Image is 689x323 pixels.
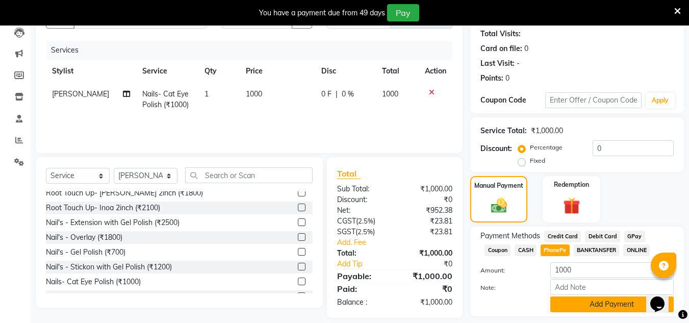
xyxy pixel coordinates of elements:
[419,60,452,83] th: Action
[47,41,460,60] div: Services
[395,248,460,259] div: ₹1,000.00
[337,227,355,236] span: SGST
[646,93,675,108] button: Apply
[550,279,674,295] input: Add Note
[142,89,189,109] span: Nails- Cat Eye Polish (₹1000)
[329,248,395,259] div: Total:
[321,89,331,100] span: 0 F
[558,195,585,216] img: _gift.svg
[395,283,460,295] div: ₹0
[480,143,512,154] div: Discount:
[574,244,620,256] span: BANKTANSFER
[480,73,503,84] div: Points:
[480,231,540,241] span: Payment Methods
[382,89,398,98] span: 1000
[246,89,262,98] span: 1000
[387,4,419,21] button: Pay
[480,126,527,136] div: Service Total:
[329,216,395,227] div: ( )
[395,297,460,308] div: ₹1,000.00
[198,60,240,83] th: Qty
[329,237,460,248] a: Add. Fee
[46,277,141,287] div: Nails- Cat Eye Polish (₹1000)
[646,282,679,313] iframe: chat widget
[484,244,511,256] span: Coupon
[259,8,385,18] div: You have a payment due from 49 days
[376,60,419,83] th: Total
[329,194,395,205] div: Discount:
[624,231,645,242] span: GPay
[205,89,209,98] span: 1
[473,283,542,292] label: Note:
[329,205,395,216] div: Net:
[358,217,373,225] span: 2.5%
[480,43,522,54] div: Card on file:
[358,228,373,236] span: 2.5%
[337,216,356,226] span: CGST
[46,262,172,272] div: Nail's - Stickon with Gel Polish (₹1200)
[530,143,563,152] label: Percentage
[524,43,528,54] div: 0
[46,247,125,258] div: Nail's - Gel Polish (₹700)
[395,184,460,194] div: ₹1,000.00
[395,205,460,216] div: ₹952.38
[46,291,130,302] div: French Gel Polish (₹1000)
[46,232,122,243] div: Nail's - Overlay (₹1800)
[46,217,180,228] div: Nail's - Extension with Gel Polish (₹2500)
[337,168,361,179] span: Total
[46,203,160,213] div: Root Touch Up- Inoa 2inch (₹2100)
[395,270,460,282] div: ₹1,000.00
[544,231,581,242] span: Credit Card
[480,58,515,69] div: Last Visit:
[550,296,674,312] button: Add Payment
[315,60,376,83] th: Disc
[480,95,545,106] div: Coupon Code
[486,196,512,215] img: _cash.svg
[530,156,545,165] label: Fixed
[406,259,461,269] div: ₹0
[342,89,354,100] span: 0 %
[395,216,460,227] div: ₹23.81
[474,181,523,190] label: Manual Payment
[505,73,509,84] div: 0
[480,29,521,39] div: Total Visits:
[554,180,589,189] label: Redemption
[585,231,620,242] span: Debit Card
[336,89,338,100] span: |
[515,244,537,256] span: CASH
[52,89,109,98] span: [PERSON_NAME]
[240,60,315,83] th: Price
[545,92,642,108] input: Enter Offer / Coupon Code
[329,227,395,237] div: ( )
[531,126,563,136] div: ₹1,000.00
[517,58,520,69] div: -
[46,188,203,198] div: Root Touch Up- [PERSON_NAME] 2inch (₹1800)
[136,60,198,83] th: Service
[395,194,460,205] div: ₹0
[623,244,650,256] span: ONLINE
[329,184,395,194] div: Sub Total:
[185,167,313,183] input: Search or Scan
[541,244,570,256] span: PhonePe
[46,60,136,83] th: Stylist
[329,283,395,295] div: Paid:
[329,270,395,282] div: Payable:
[329,259,405,269] a: Add Tip
[395,227,460,237] div: ₹23.81
[329,297,395,308] div: Balance :
[473,266,542,275] label: Amount:
[550,262,674,278] input: Amount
